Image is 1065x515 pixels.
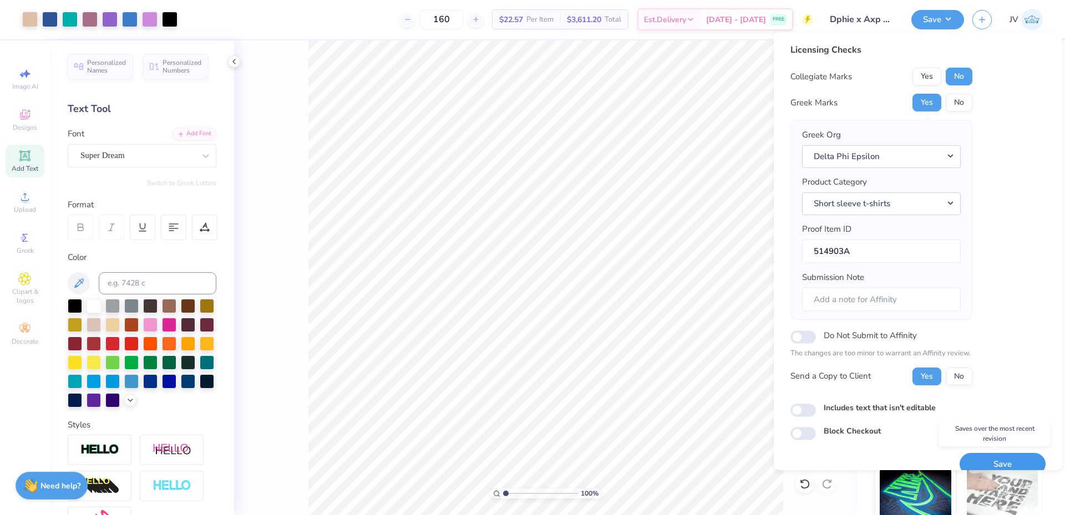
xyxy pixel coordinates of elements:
[912,368,941,385] button: Yes
[68,251,216,264] div: Color
[790,43,972,57] div: Licensing Checks
[80,443,119,456] img: Stroke
[99,272,216,294] input: e.g. 7428 c
[706,14,766,26] span: [DATE] - [DATE]
[912,94,941,111] button: Yes
[6,287,44,305] span: Clipart & logos
[802,271,864,284] label: Submission Note
[824,328,917,343] label: Do Not Submit to Affinity
[960,453,1046,476] button: Save
[13,123,37,132] span: Designs
[802,192,961,215] button: Short sleeve t-shirts
[153,480,191,492] img: Negative Space
[12,337,38,346] span: Decorate
[12,164,38,173] span: Add Text
[1010,13,1018,26] span: JV
[87,59,126,74] span: Personalized Names
[147,179,216,187] button: Switch to Greek Letters
[14,205,36,214] span: Upload
[40,481,80,491] strong: Need help?
[526,14,554,26] span: Per Item
[939,421,1050,446] div: Saves over the most recent revision
[802,288,961,312] input: Add a note for Affinity
[912,68,941,85] button: Yes
[790,348,972,359] p: The changes are too minor to warrant an Affinity review.
[824,425,881,437] label: Block Checkout
[790,96,838,109] div: Greek Marks
[790,370,871,383] div: Send a Copy to Client
[790,70,852,83] div: Collegiate Marks
[773,16,784,23] span: FREE
[567,14,601,26] span: $3,611.20
[68,128,84,140] label: Font
[802,129,841,141] label: Greek Org
[824,402,936,414] label: Includes text that isn't editable
[153,443,191,457] img: Shadow
[1021,9,1043,30] img: Jo Vincent
[12,82,38,91] span: Image AI
[946,368,972,385] button: No
[80,477,119,495] img: 3d Illusion
[17,246,34,255] span: Greek
[68,419,216,431] div: Styles
[821,8,903,30] input: Untitled Design
[605,14,621,26] span: Total
[163,59,202,74] span: Personalized Numbers
[499,14,523,26] span: $22.57
[802,145,961,168] button: Delta Phi Epsilon
[946,68,972,85] button: No
[581,488,599,498] span: 100 %
[68,101,216,116] div: Text Tool
[644,14,686,26] span: Est. Delivery
[173,128,216,140] div: Add Font
[802,223,851,236] label: Proof Item ID
[1010,9,1043,30] a: JV
[68,198,217,211] div: Format
[946,94,972,111] button: No
[420,9,463,29] input: – –
[802,176,867,188] label: Product Category
[911,10,964,29] button: Save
